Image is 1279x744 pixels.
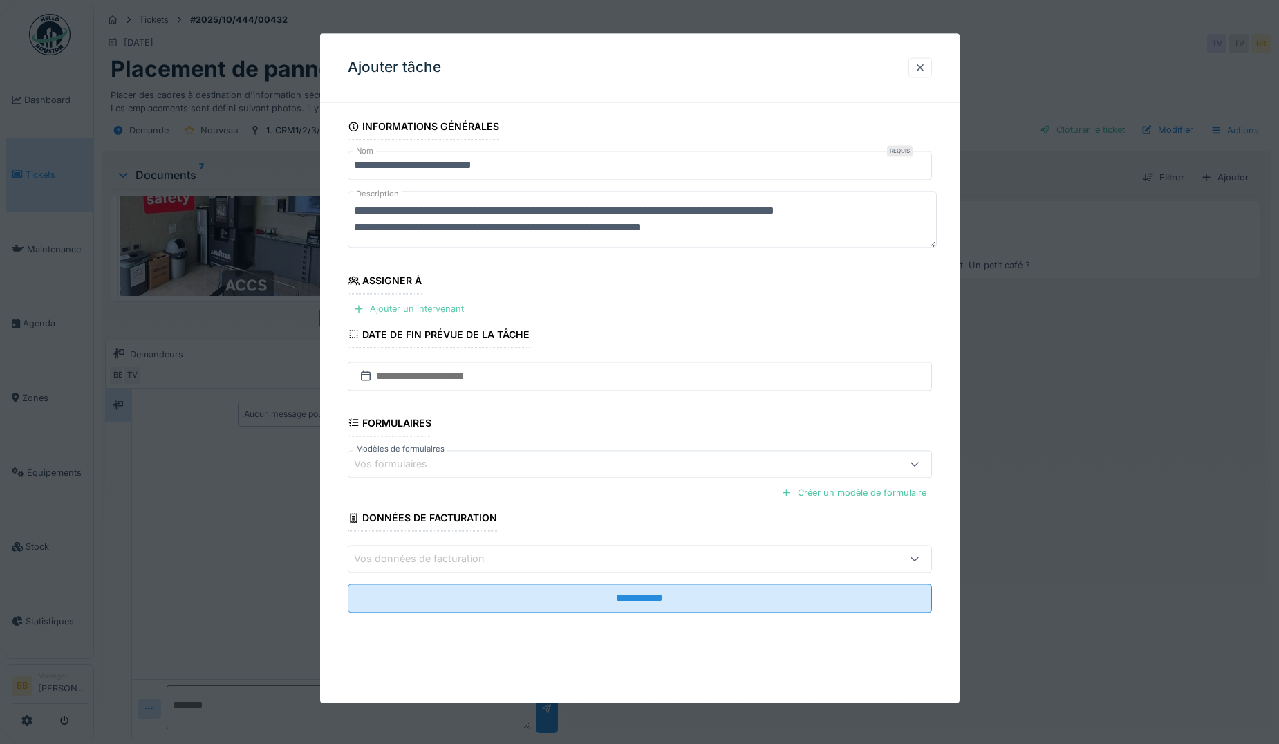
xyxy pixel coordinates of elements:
label: Description [353,186,402,203]
div: Formulaires [348,413,432,436]
div: Vos données de facturation [354,552,504,567]
div: Requis [887,146,913,157]
div: Date de fin prévue de la tâche [348,324,530,348]
div: Données de facturation [348,508,498,531]
div: Ajouter un intervenant [348,300,469,319]
div: Vos formulaires [354,456,447,472]
label: Modèles de formulaires [353,443,447,455]
h3: Ajouter tâche [348,59,441,76]
div: Informations générales [348,116,500,140]
div: Assigner à [348,271,422,295]
div: Créer un modèle de formulaire [776,483,932,502]
label: Nom [353,146,376,158]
